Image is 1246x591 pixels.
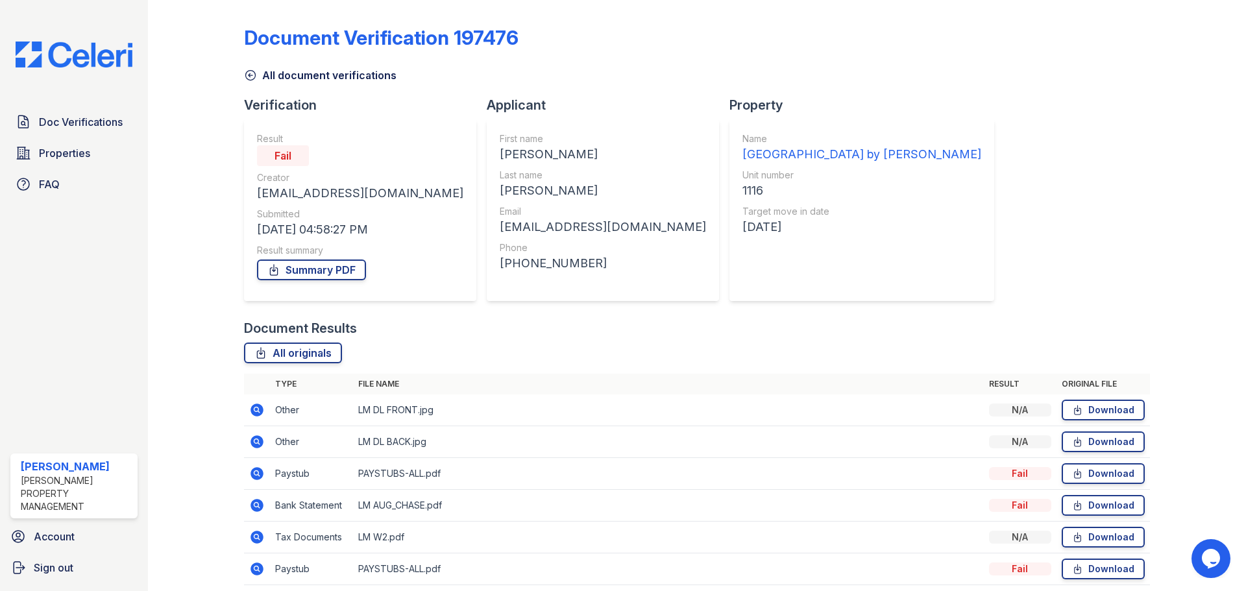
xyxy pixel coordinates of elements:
div: Name [742,132,981,145]
a: All originals [244,343,342,363]
a: Download [1062,463,1145,484]
div: Fail [989,467,1051,480]
span: Account [34,529,75,544]
div: [PERSON_NAME] [500,145,706,163]
span: FAQ [39,176,60,192]
a: Account [5,524,143,549]
div: Fail [989,562,1051,575]
td: LM AUG_CHASE.pdf [353,490,984,522]
a: Summary PDF [257,259,366,280]
a: FAQ [10,171,138,197]
div: First name [500,132,706,145]
div: Result summary [257,244,463,257]
div: [PERSON_NAME] [21,459,132,474]
a: Name [GEOGRAPHIC_DATA] by [PERSON_NAME] [742,132,981,163]
td: Tax Documents [270,522,353,553]
td: Bank Statement [270,490,353,522]
img: CE_Logo_Blue-a8612792a0a2168367f1c8372b55b34899dd931a85d93a1a3d3e32e68fde9ad4.png [5,42,143,67]
th: Original file [1057,374,1150,394]
div: [PERSON_NAME] Property Management [21,474,132,513]
a: Doc Verifications [10,109,138,135]
th: File name [353,374,984,394]
div: [GEOGRAPHIC_DATA] by [PERSON_NAME] [742,145,981,163]
td: Paystub [270,458,353,490]
td: PAYSTUBS-ALL.pdf [353,553,984,585]
a: Download [1062,400,1145,420]
td: Paystub [270,553,353,585]
div: Submitted [257,208,463,221]
a: Download [1062,495,1145,516]
div: Unit number [742,169,981,182]
iframe: chat widget [1191,539,1233,578]
td: Other [270,426,353,458]
div: Verification [244,96,487,114]
div: Last name [500,169,706,182]
td: Other [270,394,353,426]
td: LM DL FRONT.jpg [353,394,984,426]
a: Download [1062,527,1145,548]
div: N/A [989,435,1051,448]
div: 1116 [742,182,981,200]
th: Type [270,374,353,394]
div: [DATE] [742,218,981,236]
span: Doc Verifications [39,114,123,130]
div: Applicant [487,96,729,114]
span: Properties [39,145,90,161]
div: Fail [257,145,309,166]
a: Download [1062,431,1145,452]
span: Sign out [34,560,73,575]
a: Properties [10,140,138,166]
div: N/A [989,531,1051,544]
div: [DATE] 04:58:27 PM [257,221,463,239]
div: [PERSON_NAME] [500,182,706,200]
a: All document verifications [244,67,397,83]
div: Fail [989,499,1051,512]
a: Sign out [5,555,143,581]
div: [PHONE_NUMBER] [500,254,706,272]
div: [EMAIL_ADDRESS][DOMAIN_NAME] [257,184,463,202]
td: LM W2.pdf [353,522,984,553]
div: Property [729,96,1005,114]
td: LM DL BACK.jpg [353,426,984,458]
div: [EMAIL_ADDRESS][DOMAIN_NAME] [500,218,706,236]
div: N/A [989,404,1051,416]
td: PAYSTUBS-ALL.pdf [353,458,984,490]
div: Target move in date [742,205,981,218]
div: Creator [257,171,463,184]
a: Download [1062,559,1145,579]
div: Document Verification 197476 [244,26,519,49]
div: Email [500,205,706,218]
th: Result [984,374,1057,394]
div: Result [257,132,463,145]
div: Phone [500,241,706,254]
div: Document Results [244,319,357,337]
